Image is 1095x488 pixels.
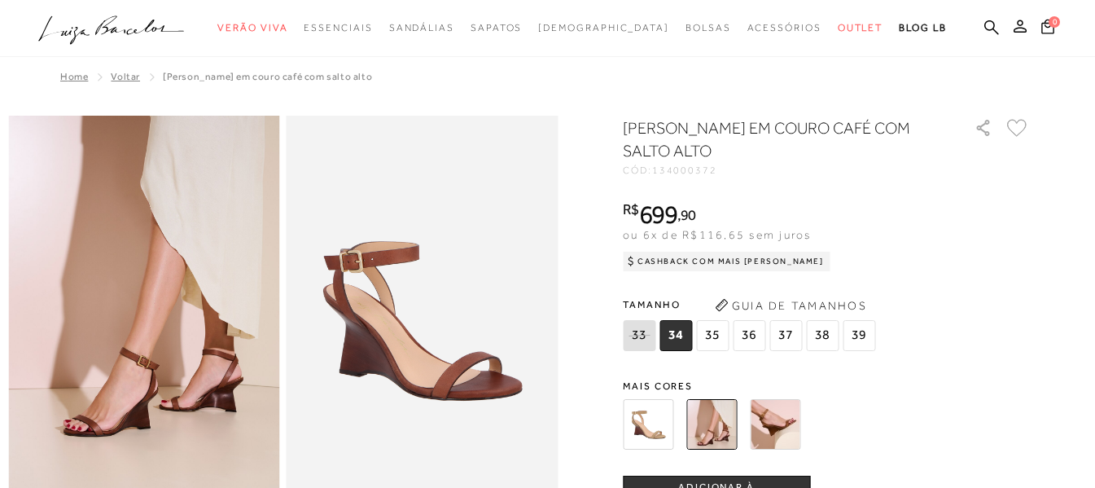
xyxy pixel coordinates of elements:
a: categoryNavScreenReaderText [304,13,372,43]
span: Tamanho [623,292,879,317]
span: 38 [806,320,839,351]
img: SANDÁLIA ANABELA EM COURO CARAMELO COM SALTO ALTO [750,399,800,450]
i: , [677,208,696,222]
a: categoryNavScreenReaderText [471,13,522,43]
span: 39 [843,320,875,351]
i: R$ [623,202,639,217]
button: Guia de Tamanhos [709,292,872,319]
span: Outlet [838,22,883,33]
span: Verão Viva [217,22,287,33]
span: ou 6x de R$116,65 sem juros [623,228,811,241]
h1: [PERSON_NAME] EM COURO CAFÉ COM SALTO ALTO [623,117,928,162]
a: categoryNavScreenReaderText [685,13,731,43]
img: SANDÁLIA ANABELA EM COURO BEGE FENDI COM SALTO ALTO [623,399,673,450]
span: 699 [639,200,677,229]
span: Bolsas [685,22,731,33]
a: categoryNavScreenReaderText [838,13,883,43]
span: Sapatos [471,22,522,33]
span: BLOG LB [899,22,946,33]
span: 33 [623,320,655,351]
img: SANDÁLIA ANABELA EM COURO CAFÉ COM SALTO ALTO [686,399,737,450]
a: BLOG LB [899,13,946,43]
span: [DEMOGRAPHIC_DATA] [538,22,669,33]
span: Essenciais [304,22,372,33]
span: Acessórios [747,22,821,33]
span: Mais cores [623,381,1030,391]
span: 134000372 [652,165,717,176]
span: 35 [696,320,729,351]
div: CÓD: [623,165,948,175]
a: categoryNavScreenReaderText [389,13,454,43]
a: categoryNavScreenReaderText [747,13,821,43]
span: 37 [769,320,802,351]
span: 90 [681,206,696,223]
a: categoryNavScreenReaderText [217,13,287,43]
button: 0 [1036,18,1059,40]
a: Home [60,71,88,82]
span: Sandálias [389,22,454,33]
a: noSubCategoriesText [538,13,669,43]
div: Cashback com Mais [PERSON_NAME] [623,252,830,271]
span: 0 [1049,16,1060,28]
a: Voltar [111,71,140,82]
span: [PERSON_NAME] EM COURO CAFÉ COM SALTO ALTO [163,71,372,82]
span: 36 [733,320,765,351]
span: 34 [659,320,692,351]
